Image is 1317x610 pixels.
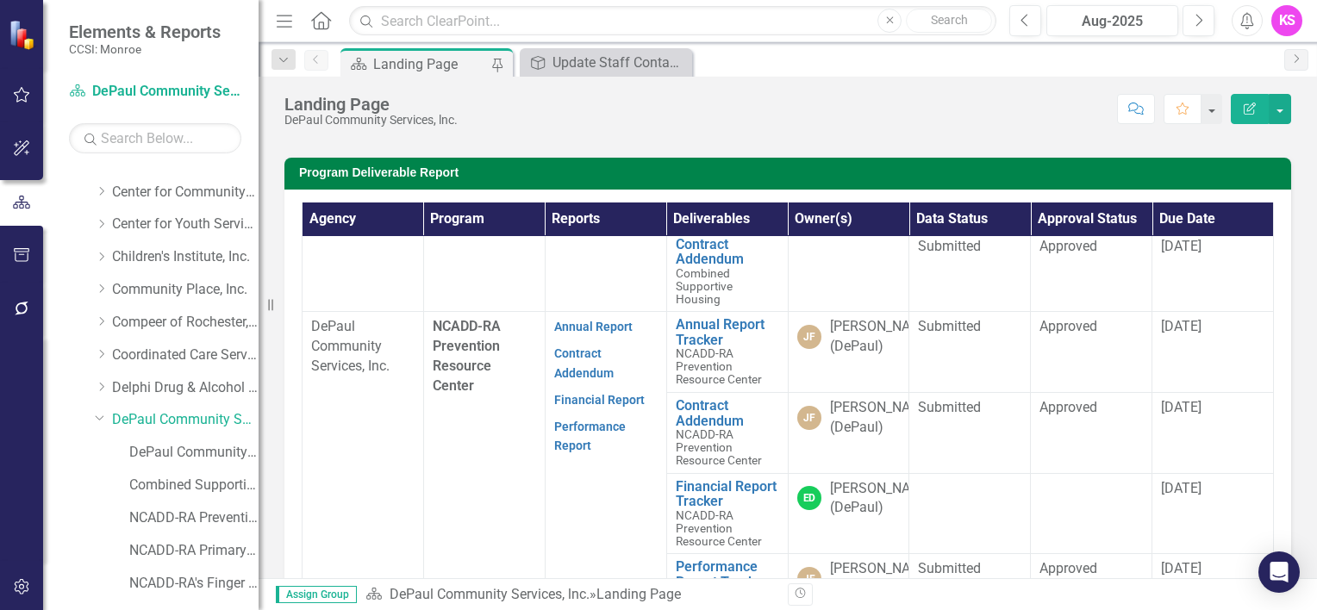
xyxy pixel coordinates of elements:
[918,560,981,576] span: Submitted
[797,325,821,349] div: JF
[349,6,996,36] input: Search ClearPoint...
[1152,473,1274,554] td: Double-Click to Edit
[596,586,681,602] div: Landing Page
[1258,551,1300,593] div: Open Intercom Messenger
[129,443,259,463] a: DePaul Community Services, lnc. (MCOMH Internal)
[373,53,487,75] div: Landing Page
[676,508,762,548] span: NCADD-RA Prevention Resource Center
[112,345,259,365] a: Coordinated Care Services Inc.
[676,479,779,509] a: Financial Report Tracker
[69,42,221,56] small: CCSI: Monroe
[1046,5,1178,36] button: Aug-2025
[524,52,688,73] a: Update Staff Contacts and Website Link on Agency Landing Page
[918,318,981,334] span: Submitted
[1161,318,1202,334] span: [DATE]
[112,280,259,300] a: Community Place, Inc.
[666,473,788,554] td: Double-Click to Edit Right Click for Context Menu
[918,399,981,415] span: Submitted
[129,508,259,528] a: NCADD-RA Prevention Resource Center
[284,114,458,127] div: DePaul Community Services, lnc.
[1161,480,1202,496] span: [DATE]
[69,123,241,153] input: Search Below...
[129,476,259,495] a: Combined Supportive Housing
[788,392,909,473] td: Double-Click to Edit
[788,473,909,554] td: Double-Click to Edit
[830,317,933,357] div: [PERSON_NAME] (DePaul)
[112,313,259,333] a: Compeer of Rochester, Inc.
[129,541,259,561] a: NCADD-RA Primary CD Prevention
[676,317,779,347] a: Annual Report Tracker
[909,312,1031,393] td: Double-Click to Edit
[554,320,633,333] a: Annual Report
[830,398,933,438] div: [PERSON_NAME] (DePaul)
[1161,560,1202,576] span: [DATE]
[554,393,645,407] a: Financial Report
[830,559,933,599] div: [PERSON_NAME] (DePaul)
[1152,312,1274,393] td: Double-Click to Edit
[311,317,415,377] p: DePaul Community Services, Inc.
[788,231,909,312] td: Double-Click to Edit
[7,18,40,51] img: ClearPoint Strategy
[676,398,779,428] a: Contract Addendum
[797,486,821,510] div: ED
[1271,5,1302,36] button: KS
[112,410,259,430] a: DePaul Community Services, lnc.
[129,574,259,594] a: NCADD-RA's Finger Lakes Addiction Resource Center
[284,95,458,114] div: Landing Page
[676,237,779,267] a: Contract Addendum
[909,392,1031,473] td: Double-Click to Edit
[69,82,241,102] a: DePaul Community Services, lnc.
[1161,238,1202,254] span: [DATE]
[931,13,968,27] span: Search
[299,166,1283,179] h3: Program Deliverable Report
[1152,231,1274,312] td: Double-Click to Edit
[1031,312,1152,393] td: Double-Click to Edit
[554,346,614,380] a: Contract Addendum
[797,567,821,591] div: JF
[552,52,688,73] div: Update Staff Contacts and Website Link on Agency Landing Page
[1039,399,1097,415] span: Approved
[112,378,259,398] a: Delphi Drug & Alcohol Council
[554,420,626,453] a: Performance Report
[1031,392,1152,473] td: Double-Click to Edit
[1039,238,1097,254] span: Approved
[112,247,259,267] a: Children's Institute, Inc.
[1031,231,1152,312] td: Double-Click to Edit
[1161,399,1202,415] span: [DATE]
[1031,473,1152,554] td: Double-Click to Edit
[666,392,788,473] td: Double-Click to Edit Right Click for Context Menu
[433,318,501,394] span: NCADD-RA Prevention Resource Center
[69,22,221,42] span: Elements & Reports
[788,312,909,393] td: Double-Click to Edit
[906,9,992,33] button: Search
[112,215,259,234] a: Center for Youth Services, Inc.
[909,231,1031,312] td: Double-Click to Edit
[1152,392,1274,473] td: Double-Click to Edit
[365,585,775,605] div: »
[666,231,788,312] td: Double-Click to Edit Right Click for Context Menu
[676,427,762,467] span: NCADD-RA Prevention Resource Center
[666,312,788,393] td: Double-Click to Edit Right Click for Context Menu
[676,559,779,589] a: Performance Report Tracker
[390,586,590,602] a: DePaul Community Services, lnc.
[1039,318,1097,334] span: Approved
[918,238,981,254] span: Submitted
[909,473,1031,554] td: Double-Click to Edit
[1052,11,1172,32] div: Aug-2025
[276,586,357,603] span: Assign Group
[1039,560,1097,576] span: Approved
[797,406,821,430] div: JF
[676,346,762,386] span: NCADD-RA Prevention Resource Center
[112,183,259,202] a: Center for Community Alternatives
[676,266,733,306] span: Combined Supportive Housing
[830,479,933,519] div: [PERSON_NAME] (DePaul)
